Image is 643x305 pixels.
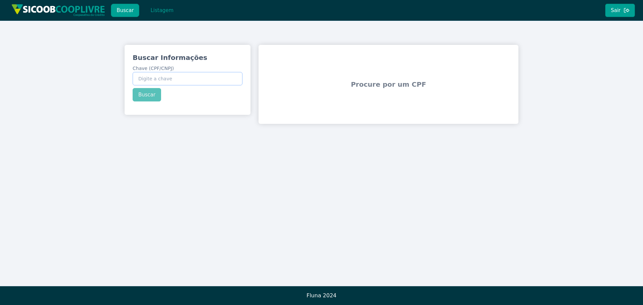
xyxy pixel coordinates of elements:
button: Buscar [111,4,139,17]
span: Procure por um CPF [261,64,516,105]
img: img/sicoob_cooplivre.png [11,4,105,16]
input: Chave (CPF/CNPJ) [133,72,242,85]
button: Sair [605,4,635,17]
span: Chave (CPF/CNPJ) [133,66,174,71]
span: Fluna 2024 [306,292,337,299]
button: Listagem [145,4,179,17]
h3: Buscar Informações [133,53,242,62]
